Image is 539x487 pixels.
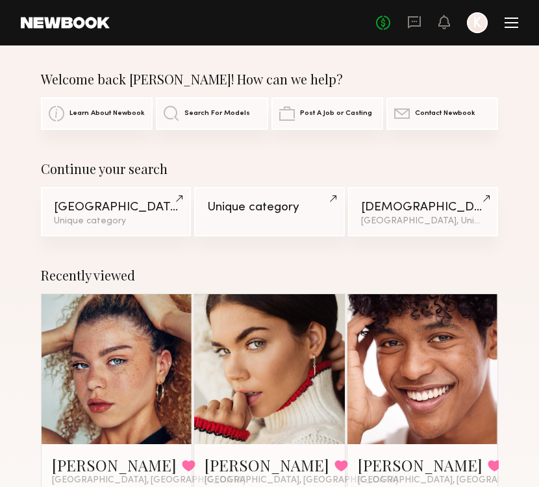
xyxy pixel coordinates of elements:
div: Welcome back [PERSON_NAME]! How can we help? [41,71,498,87]
div: [GEOGRAPHIC_DATA], Unique category [361,217,485,226]
a: [PERSON_NAME] [358,455,483,475]
span: [GEOGRAPHIC_DATA], [GEOGRAPHIC_DATA] [52,475,245,486]
a: [PERSON_NAME] [205,455,329,475]
div: Unique category [207,201,331,214]
a: K [467,12,488,33]
span: Search For Models [184,110,250,118]
a: [DEMOGRAPHIC_DATA] Models[GEOGRAPHIC_DATA], Unique category [348,187,498,236]
a: Contact Newbook [386,97,498,130]
div: Unique category [54,217,178,226]
span: Contact Newbook [415,110,475,118]
div: [GEOGRAPHIC_DATA] [54,201,178,214]
a: [GEOGRAPHIC_DATA]Unique category [41,187,191,236]
span: [GEOGRAPHIC_DATA], [GEOGRAPHIC_DATA] [205,475,398,486]
a: [PERSON_NAME] [52,455,177,475]
span: Post A Job or Casting [300,110,372,118]
div: [DEMOGRAPHIC_DATA] Models [361,201,485,214]
a: Search For Models [156,97,268,130]
a: Unique category [194,187,344,236]
div: Continue your search [41,161,498,177]
a: Post A Job or Casting [271,97,383,130]
span: Learn About Newbook [69,110,145,118]
a: Learn About Newbook [41,97,153,130]
div: Recently viewed [41,268,498,283]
